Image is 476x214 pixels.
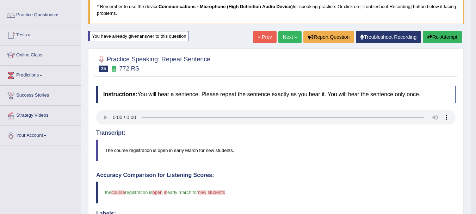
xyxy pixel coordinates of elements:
span: the [105,190,111,195]
h4: Accuracy Comparison for Listening Scores: [96,172,456,178]
button: Report Question [303,31,354,43]
div: You have already given answer to this question [88,31,189,41]
a: Success Stories [0,86,81,103]
blockquote: The course registration is open in early March for new students. [96,140,456,161]
span: students [208,190,225,195]
span: in [164,190,167,195]
span: registration is [125,190,152,195]
a: Practice Questions [0,5,81,23]
a: Troubleshoot Recording [356,31,421,43]
a: Next » [278,31,302,43]
span: course [111,190,125,195]
h2: Practice Speaking: Repeat Sentence [96,54,210,72]
span: open [152,190,162,195]
a: Predictions [0,66,81,83]
a: « Prev [253,31,276,43]
b: Instructions: [103,91,137,97]
a: Online Class [0,45,81,63]
small: Exam occurring question [110,66,117,72]
button: Re-Attempt [423,31,462,43]
a: Strategy Videos [0,106,81,123]
span: new [198,190,206,195]
b: Communications - Microphone (High Definition Audio Device) [159,4,293,9]
a: Your Account [0,126,81,143]
span: early march for [167,190,198,195]
h4: You will hear a sentence. Please repeat the sentence exactly as you hear it. You will hear the se... [96,86,456,103]
a: Tests [0,25,81,43]
span: 25 [99,66,108,72]
small: 772 RS [119,65,140,72]
h4: Transcript: [96,130,456,136]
